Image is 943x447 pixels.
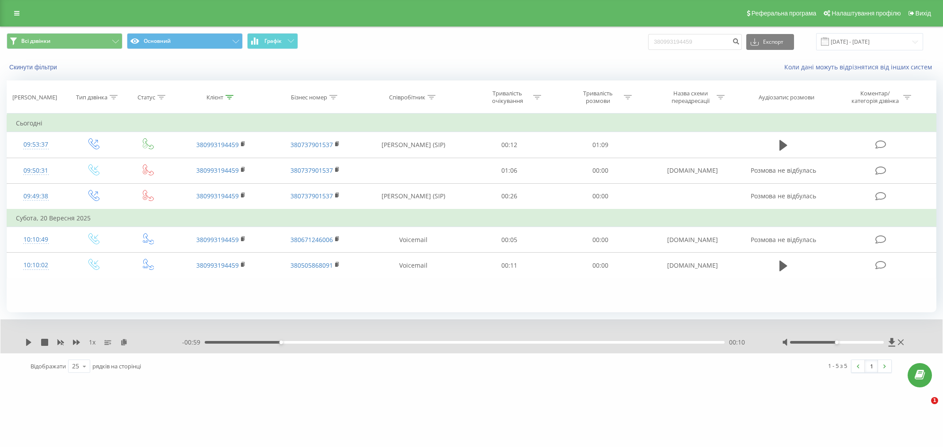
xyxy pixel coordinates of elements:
[835,341,839,344] div: Accessibility label
[464,253,555,278] td: 00:11
[555,183,645,209] td: 00:00
[363,227,464,253] td: Voicemail
[196,166,239,174] a: 380993194459
[7,63,61,71] button: Скинути фільтри
[729,338,745,347] span: 00:10
[196,192,239,200] a: 380993194459
[137,94,155,101] div: Статус
[182,338,205,347] span: - 00:59
[389,94,425,101] div: Співробітник
[752,10,817,17] span: Реферальна програма
[931,397,938,404] span: 1
[206,94,223,101] div: Клієнт
[7,209,936,227] td: Субота, 20 Вересня 2025
[363,132,464,158] td: [PERSON_NAME] (SIP)
[849,90,901,105] div: Коментар/категорія дзвінка
[16,257,56,274] div: 10:10:02
[363,183,464,209] td: [PERSON_NAME] (SIP)
[464,227,555,253] td: 00:05
[865,360,878,372] a: 1
[7,33,122,49] button: Всі дзвінки
[916,10,931,17] span: Вихід
[555,253,645,278] td: 00:00
[555,132,645,158] td: 01:09
[828,361,847,370] div: 1 - 5 з 5
[667,90,714,105] div: Назва схеми переадресації
[751,166,816,174] span: Розмова не відбулась
[290,261,333,269] a: 380505868091
[196,235,239,244] a: 380993194459
[555,158,645,183] td: 00:00
[464,158,555,183] td: 01:06
[92,362,141,370] span: рядків на сторінці
[72,362,79,371] div: 25
[127,33,243,49] button: Основний
[464,183,555,209] td: 00:26
[746,34,794,50] button: Експорт
[291,94,327,101] div: Бізнес номер
[76,94,107,101] div: Тип дзвінка
[247,33,298,49] button: Графік
[196,140,239,149] a: 380993194459
[16,136,56,153] div: 09:53:37
[7,114,936,132] td: Сьогодні
[290,235,333,244] a: 380671246006
[555,227,645,253] td: 00:00
[464,132,555,158] td: 00:12
[363,253,464,278] td: Voicemail
[16,162,56,179] div: 09:50:31
[264,38,282,44] span: Графік
[16,231,56,248] div: 10:10:49
[751,235,816,244] span: Розмова не відбулась
[484,90,531,105] div: Тривалість очікування
[784,63,936,71] a: Коли дані можуть відрізнятися вiд інших систем
[751,192,816,200] span: Розмова не відбулась
[279,341,283,344] div: Accessibility label
[645,227,740,253] td: [DOMAIN_NAME]
[12,94,57,101] div: [PERSON_NAME]
[196,261,239,269] a: 380993194459
[31,362,66,370] span: Відображати
[832,10,901,17] span: Налаштування профілю
[290,140,333,149] a: 380737901537
[290,166,333,174] a: 380737901537
[645,158,740,183] td: [DOMAIN_NAME]
[16,188,56,205] div: 09:49:38
[645,253,740,278] td: [DOMAIN_NAME]
[290,192,333,200] a: 380737901537
[574,90,622,105] div: Тривалість розмови
[21,38,50,45] span: Всі дзвінки
[648,34,742,50] input: Пошук за номером
[89,338,95,347] span: 1 x
[759,94,814,101] div: Аудіозапис розмови
[913,397,934,418] iframe: Intercom live chat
